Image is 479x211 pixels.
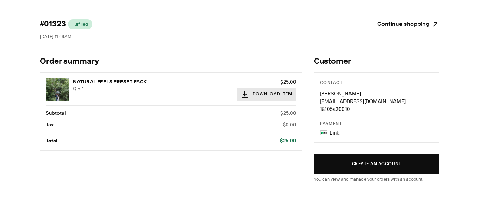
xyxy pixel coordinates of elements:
[46,78,69,101] img: NATURAL FEELS PRESET PACK
[40,34,71,39] span: [DATE] 11:48 AM
[40,19,66,29] span: #01323
[330,129,339,137] p: Link
[314,57,439,67] h2: Customer
[73,86,84,91] span: Qty: 1
[72,21,88,27] span: Fulfilled
[320,91,361,97] span: [PERSON_NAME]
[280,110,296,117] p: $25.00
[237,78,297,86] p: $25.00
[40,57,302,67] h1: Order summary
[314,154,439,174] button: Create an account
[320,122,342,126] span: Payment
[320,98,406,105] span: [EMAIL_ADDRESS][DOMAIN_NAME]
[377,19,439,29] a: Continue shopping
[46,110,66,117] p: Subtotal
[237,88,297,101] button: Download Item
[314,176,423,182] span: You can view and manage your orders with an account.
[46,137,57,145] p: Total
[46,121,54,129] p: Tax
[283,121,296,129] p: $0.00
[280,137,296,145] p: $25.00
[73,78,233,86] p: NATURAL FEELS PRESET PACK
[320,106,350,112] span: 18105420010
[320,81,342,85] span: Contact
